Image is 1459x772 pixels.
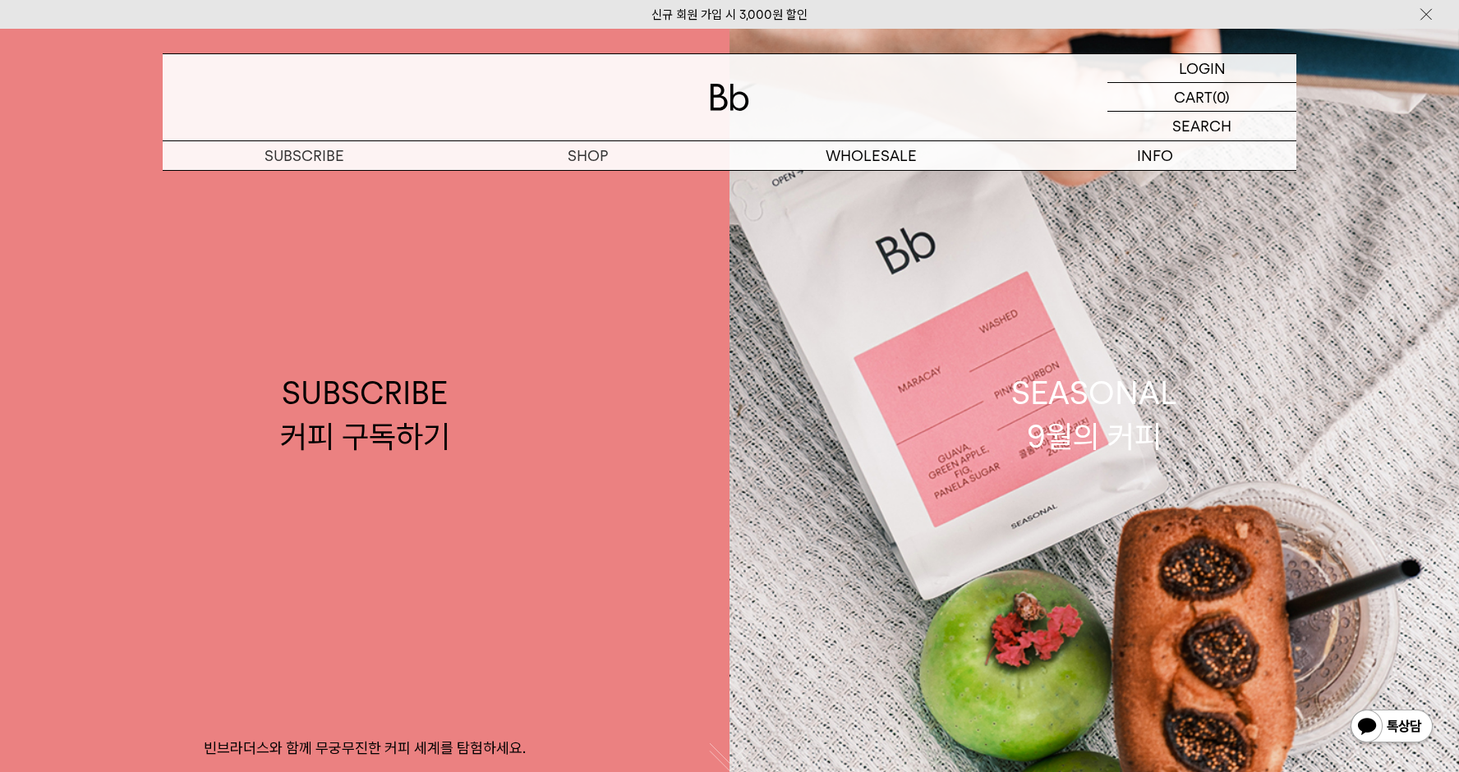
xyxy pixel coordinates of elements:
[163,141,446,170] a: SUBSCRIBE
[1179,54,1226,82] p: LOGIN
[1107,54,1296,83] a: LOGIN
[1011,371,1177,458] div: SEASONAL 9월의 커피
[446,141,729,170] a: SHOP
[1107,83,1296,112] a: CART (0)
[1174,83,1213,111] p: CART
[651,7,808,22] a: 신규 회원 가입 시 3,000원 할인
[729,141,1013,170] p: WHOLESALE
[1172,112,1231,140] p: SEARCH
[1349,708,1434,747] img: 카카오톡 채널 1:1 채팅 버튼
[280,371,450,458] div: SUBSCRIBE 커피 구독하기
[1013,141,1296,170] p: INFO
[1213,83,1230,111] p: (0)
[710,84,749,111] img: 로고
